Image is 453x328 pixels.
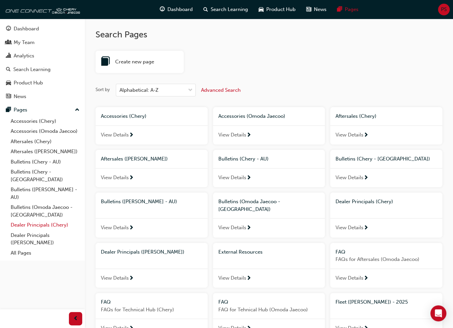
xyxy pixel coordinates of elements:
span: Bulletins (Chery - [GEOGRAPHIC_DATA]) [336,156,430,162]
span: Dealer Principals ([PERSON_NAME]) [101,249,184,255]
span: View Details [101,131,129,139]
span: next-icon [246,225,251,231]
span: car-icon [259,5,264,14]
span: View Details [218,274,246,282]
span: FAQs for Technical Hub (Chery) [101,306,202,314]
a: Bulletins (Omoda Jaecoo - [GEOGRAPHIC_DATA])View Details [213,193,325,238]
a: Aftersales (Chery) [8,136,82,147]
span: Create new page [115,58,154,66]
div: Dashboard [14,25,39,33]
a: car-iconProduct Hub [253,3,301,16]
div: Analytics [14,52,34,60]
a: Bulletins (Chery - [GEOGRAPHIC_DATA])View Details [330,150,442,187]
a: Search Learning [3,63,82,76]
span: next-icon [363,276,368,282]
span: pages-icon [6,107,11,113]
button: Pages [3,104,82,116]
span: prev-icon [73,315,78,323]
div: Product Hub [14,79,43,87]
a: Accessories (Omoda Jaecoo)View Details [213,107,325,144]
a: News [3,90,82,103]
span: next-icon [363,132,368,138]
a: Dealer Principals (Chery) [8,220,82,230]
a: Aftersales (Chery)View Details [330,107,442,144]
a: Bulletins (Chery - AU)View Details [213,150,325,187]
h2: Search Pages [96,29,442,40]
span: car-icon [6,80,11,86]
img: oneconnect [3,3,80,16]
span: next-icon [246,276,251,282]
span: search-icon [6,67,11,73]
span: View Details [101,224,129,232]
span: Product Hub [266,6,296,13]
span: next-icon [363,225,368,231]
a: FAQFAQs for Aftersales (Omoda Jaecoo)View Details [330,243,442,288]
span: down-icon [188,86,193,95]
span: people-icon [6,40,11,46]
span: up-icon [75,106,80,114]
span: search-icon [203,5,208,14]
span: next-icon [363,175,368,181]
span: pages-icon [337,5,342,14]
a: Bulletins (Chery - [GEOGRAPHIC_DATA]) [8,167,82,185]
span: FAQ [101,299,111,305]
span: View Details [336,274,363,282]
span: FAQ for Tehnical Hub (Omoda Jaecoo) [218,306,320,314]
a: Dealer Principals ([PERSON_NAME])View Details [96,243,208,288]
a: Aftersales ([PERSON_NAME])View Details [96,150,208,187]
div: Pages [14,106,27,114]
span: View Details [336,224,363,232]
span: Aftersales ([PERSON_NAME]) [101,156,168,162]
a: Accessories (Chery) [8,116,82,126]
span: Fleet ([PERSON_NAME]) - 2025 [336,299,408,305]
button: Advanced Search [201,84,241,96]
div: Open Intercom Messenger [430,305,446,321]
span: PS [441,6,447,13]
a: Bulletins ([PERSON_NAME] - AU)View Details [96,193,208,238]
a: All Pages [8,248,82,258]
span: Accessories (Chery) [101,113,146,119]
button: DashboardMy TeamAnalyticsSearch LearningProduct HubNews [3,21,82,104]
span: Pages [345,6,358,13]
a: Dashboard [3,23,82,35]
span: View Details [218,224,246,232]
a: Dealer Principals (Chery)View Details [330,193,442,238]
span: Bulletins ([PERSON_NAME] - AU) [101,199,177,205]
a: My Team [3,36,82,49]
span: View Details [218,174,246,182]
span: next-icon [129,276,134,282]
a: Bulletins (Omoda Jaecoo - [GEOGRAPHIC_DATA]) [8,202,82,220]
a: guage-iconDashboard [154,3,198,16]
span: chart-icon [6,53,11,59]
a: Analytics [3,50,82,62]
span: View Details [101,274,129,282]
span: News [314,6,327,13]
span: External Resources [218,249,263,255]
a: Product Hub [3,77,82,89]
span: news-icon [6,94,11,100]
div: Sort by [96,86,110,93]
a: External ResourcesView Details [213,243,325,288]
span: book-icon [101,57,110,67]
a: Accessories (Omoda Jaecoo) [8,126,82,136]
a: pages-iconPages [332,3,364,16]
span: FAQs for Aftersales (Omoda Jaecoo) [336,256,437,263]
span: news-icon [306,5,311,14]
a: news-iconNews [301,3,332,16]
span: next-icon [246,132,251,138]
span: guage-icon [6,26,11,32]
div: Search Learning [13,66,51,73]
div: My Team [14,39,35,46]
span: Search Learning [211,6,248,13]
span: Advanced Search [201,87,241,93]
span: next-icon [246,175,251,181]
button: PS [438,4,450,15]
span: FAQ [218,299,228,305]
span: FAQ [336,249,345,255]
span: Aftersales (Chery) [336,113,376,119]
a: Dealer Principals ([PERSON_NAME]) [8,230,82,248]
span: Bulletins (Chery - AU) [218,156,269,162]
a: Accessories (Chery)View Details [96,107,208,144]
span: next-icon [129,132,134,138]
